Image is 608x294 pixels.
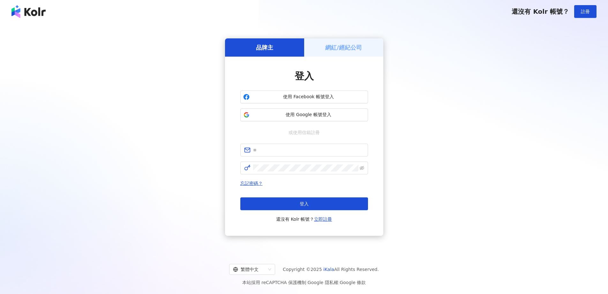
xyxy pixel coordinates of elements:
[360,166,364,170] span: eye-invisible
[323,267,334,272] a: iKala
[240,197,368,210] button: 登入
[240,91,368,103] button: 使用 Facebook 帳號登入
[338,280,340,285] span: |
[283,266,379,273] span: Copyright © 2025 All Rights Reserved.
[252,94,365,100] span: 使用 Facebook 帳號登入
[240,181,263,186] a: 忘記密碼？
[284,129,324,136] span: 或使用信箱註冊
[11,5,46,18] img: logo
[306,280,308,285] span: |
[340,280,366,285] a: Google 條款
[581,9,590,14] span: 註冊
[512,8,569,15] span: 還沒有 Kolr 帳號？
[242,279,366,286] span: 本站採用 reCAPTCHA 保護機制
[252,112,365,118] span: 使用 Google 帳號登入
[325,44,362,52] h5: 網紅/經紀公司
[308,280,338,285] a: Google 隱私權
[574,5,597,18] button: 註冊
[233,264,266,274] div: 繁體中文
[240,108,368,121] button: 使用 Google 帳號登入
[314,217,332,222] a: 立即註冊
[300,201,309,206] span: 登入
[295,70,314,82] span: 登入
[276,215,332,223] span: 還沒有 Kolr 帳號？
[256,44,273,52] h5: 品牌主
